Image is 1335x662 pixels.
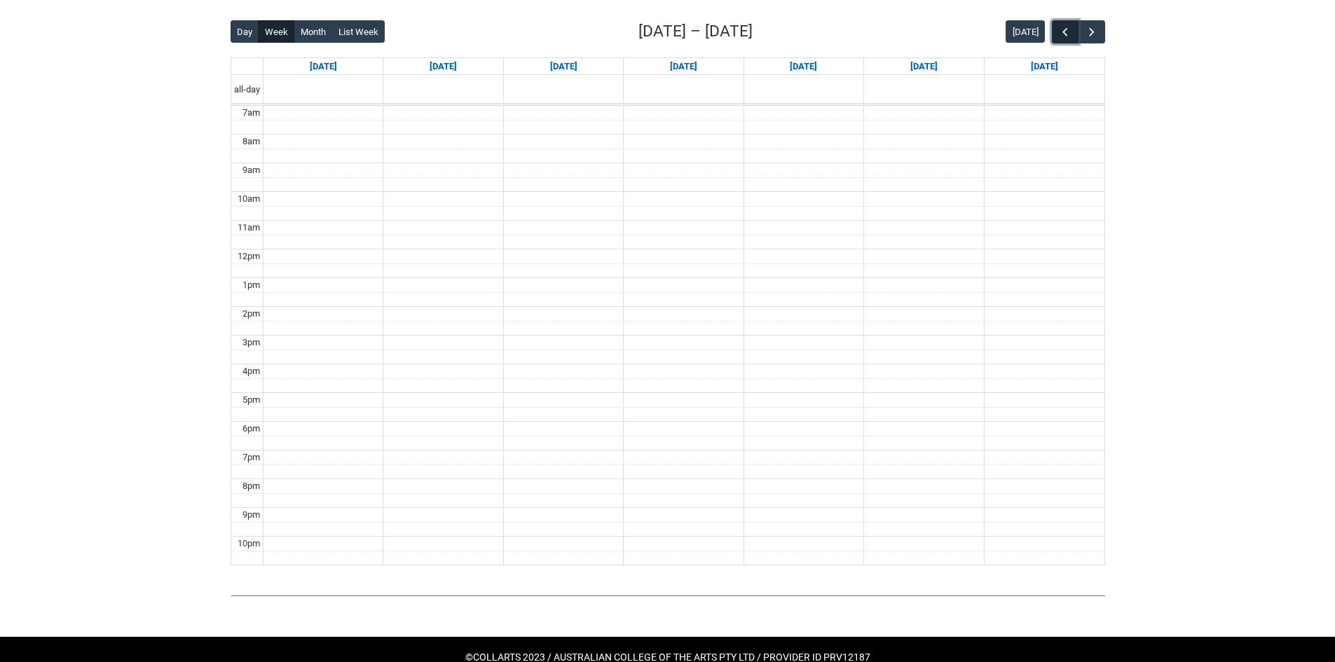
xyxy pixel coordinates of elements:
button: Previous Week [1052,20,1079,43]
a: Go to September 26, 2025 [908,58,940,75]
div: 9am [240,163,263,177]
a: Go to September 25, 2025 [787,58,820,75]
button: Month [294,20,332,43]
div: 4pm [240,364,263,378]
img: REDU_GREY_LINE [231,588,1105,602]
div: 5pm [240,393,263,407]
div: 12pm [235,249,263,263]
a: Go to September 24, 2025 [667,58,700,75]
div: 10am [235,192,263,206]
button: Day [231,20,259,43]
button: List Week [331,20,385,43]
a: Go to September 23, 2025 [547,58,580,75]
a: Go to September 22, 2025 [427,58,460,75]
div: 2pm [240,307,263,321]
div: 1pm [240,278,263,292]
button: Week [258,20,294,43]
div: 9pm [240,508,263,522]
div: 11am [235,221,263,235]
a: Go to September 21, 2025 [307,58,340,75]
span: all-day [231,83,263,97]
div: 8pm [240,479,263,493]
button: [DATE] [1006,20,1045,43]
div: 10pm [235,537,263,551]
div: 8am [240,135,263,149]
div: 3pm [240,336,263,350]
div: 7pm [240,450,263,464]
div: 7am [240,106,263,120]
button: Next Week [1078,20,1104,43]
h2: [DATE] – [DATE] [638,20,753,43]
div: 6pm [240,422,263,436]
a: Go to September 27, 2025 [1028,58,1061,75]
